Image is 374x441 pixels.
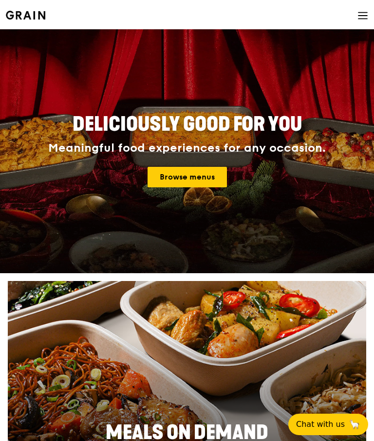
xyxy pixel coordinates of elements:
[288,414,368,435] button: Chat with us🦙
[296,419,345,430] span: Chat with us
[148,167,227,187] a: Browse menus
[47,141,327,155] div: Meaningful food experiences for any occasion.
[349,419,360,430] span: 🦙
[6,11,45,20] img: Grain
[73,113,302,136] span: Deliciously good for you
